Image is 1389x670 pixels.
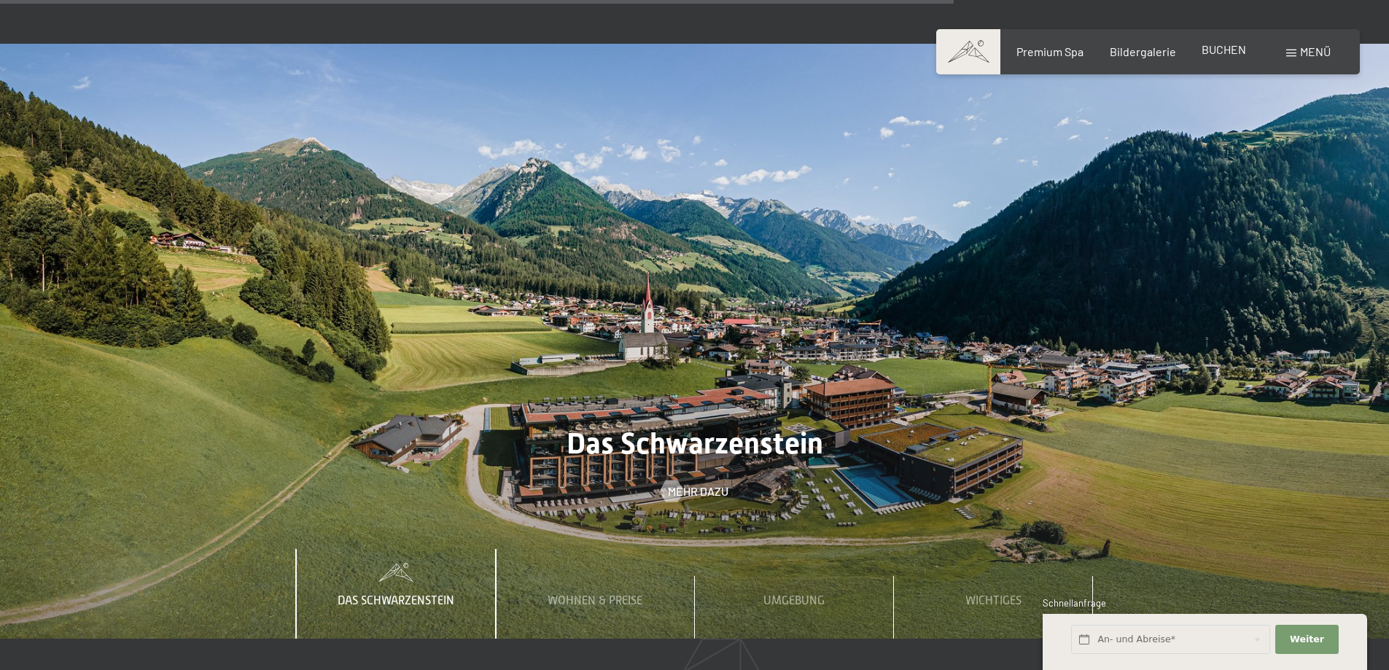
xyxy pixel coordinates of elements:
[661,483,728,499] a: Mehr dazu
[338,594,454,607] span: Das Schwarzenstein
[1290,633,1324,646] span: Weiter
[1110,44,1176,58] a: Bildergalerie
[668,483,728,499] span: Mehr dazu
[548,594,642,607] span: Wohnen & Preise
[965,594,1022,607] span: Wichtiges
[1275,625,1338,655] button: Weiter
[1016,44,1083,58] a: Premium Spa
[1043,597,1106,609] span: Schnellanfrage
[567,426,823,461] span: Das Schwarzenstein
[1300,44,1331,58] span: Menü
[1202,42,1246,56] a: BUCHEN
[763,594,825,607] span: Umgebung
